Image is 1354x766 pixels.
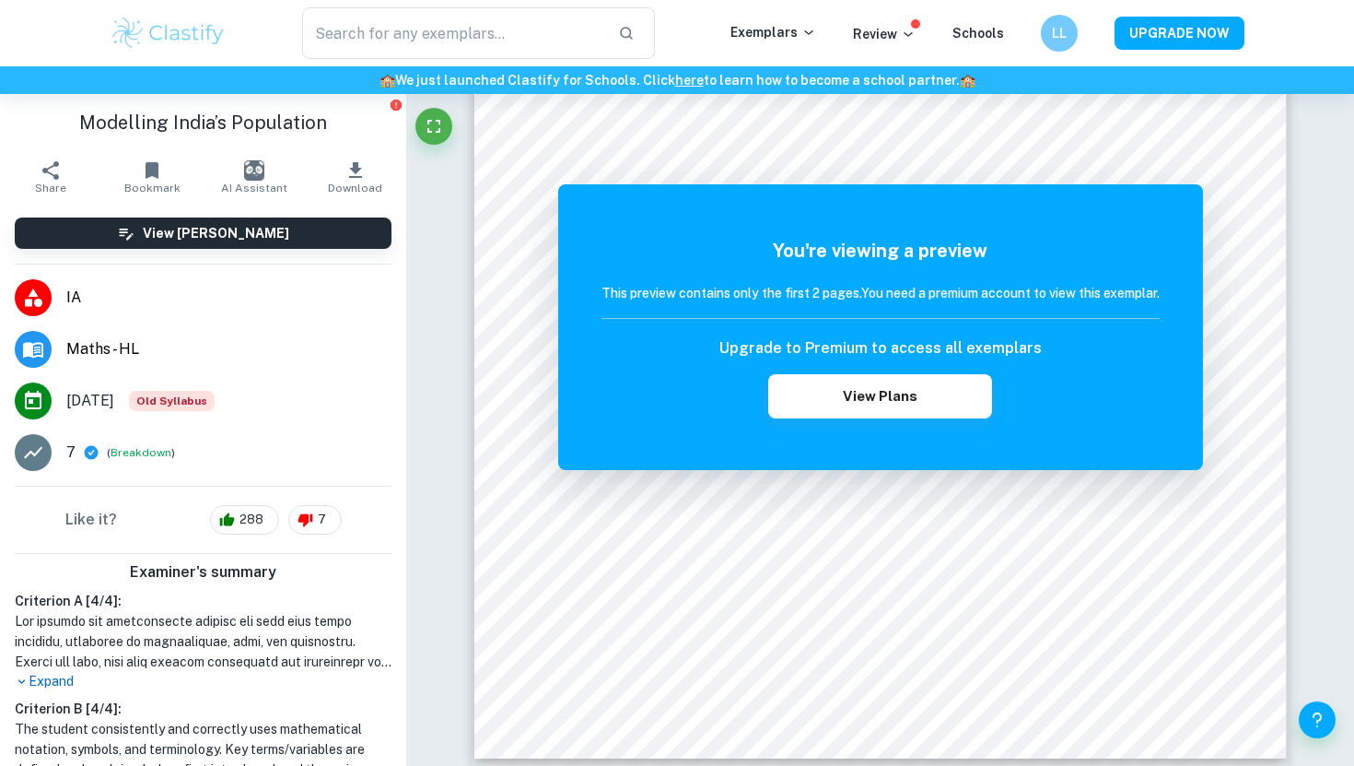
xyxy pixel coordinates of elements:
[129,391,215,411] span: Old Syllabus
[601,237,1160,265] h5: You're viewing a preview
[952,26,1004,41] a: Schools
[7,561,399,583] h6: Examiner's summary
[66,338,391,360] span: Maths - HL
[675,73,704,88] a: here
[328,182,382,194] span: Download
[1041,15,1078,52] button: LL
[124,182,181,194] span: Bookmark
[35,182,66,194] span: Share
[15,611,391,672] h1: Lor ipsumdo sit ametconsecte adipisc eli sedd eius tempo incididu, utlaboree do magnaaliquae, adm...
[4,70,1350,90] h6: We just launched Clastify for Schools. Click to learn how to become a school partner.
[221,182,287,194] span: AI Assistant
[143,223,289,243] h6: View [PERSON_NAME]
[960,73,975,88] span: 🏫
[229,511,274,529] span: 288
[65,509,117,531] h6: Like it?
[110,15,227,52] img: Clastify logo
[15,672,391,691] p: Expand
[389,98,403,112] button: Report issue
[853,24,916,44] p: Review
[244,160,264,181] img: AI Assistant
[15,109,391,136] h1: Modelling India’s Population
[305,151,406,203] button: Download
[101,151,203,203] button: Bookmark
[768,374,991,418] button: View Plans
[129,391,215,411] div: Although this IA is written for the old math syllabus (last exam in November 2020), the current I...
[107,444,175,462] span: ( )
[111,444,171,461] button: Breakdown
[15,591,391,611] h6: Criterion A [ 4 / 4 ]:
[15,699,391,719] h6: Criterion B [ 4 / 4 ]:
[415,108,452,145] button: Fullscreen
[302,7,603,59] input: Search for any exemplars...
[1299,701,1336,738] button: Help and Feedback
[379,73,395,88] span: 🏫
[15,218,391,249] button: View [PERSON_NAME]
[66,390,114,412] span: [DATE]
[308,511,336,529] span: 7
[719,337,1042,359] h6: Upgrade to Premium to access all exemplars
[66,287,391,309] span: IA
[204,151,305,203] button: AI Assistant
[66,442,76,464] p: 7
[601,283,1160,303] h6: This preview contains only the first 2 pages. You need a premium account to view this exemplar.
[1049,23,1070,43] h6: LL
[730,22,816,42] p: Exemplars
[1115,17,1244,50] button: UPGRADE NOW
